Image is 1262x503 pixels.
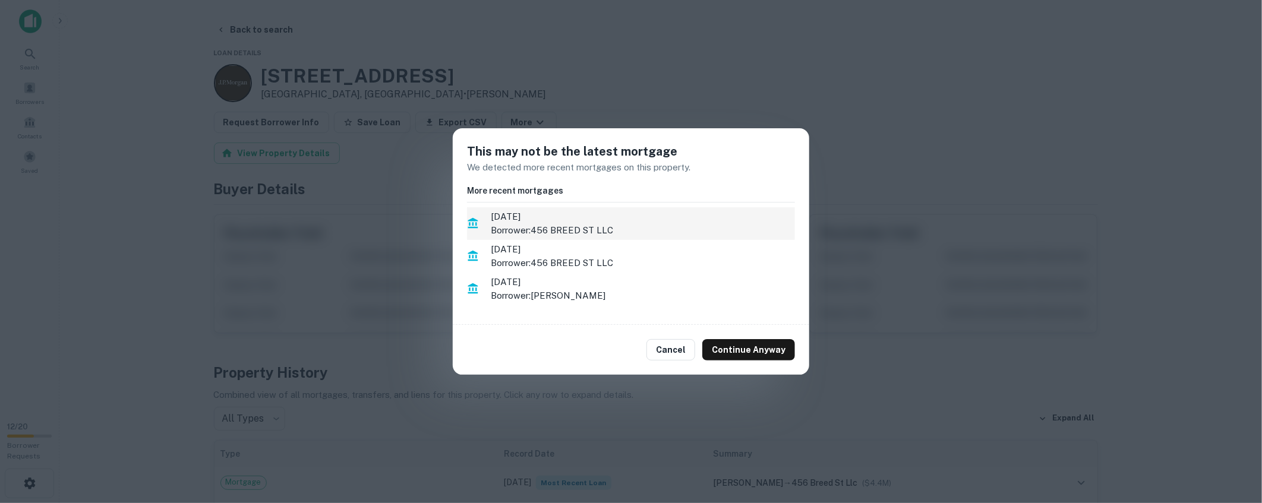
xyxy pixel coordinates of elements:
button: Cancel [646,339,695,360]
h5: This may not be the latest mortgage [467,143,795,160]
p: Borrower: 456 BREED ST LLC [491,256,795,270]
span: [DATE] [491,210,795,224]
p: Borrower: 456 BREED ST LLC [491,223,795,238]
span: [DATE] [491,275,795,289]
p: Borrower: [PERSON_NAME] [491,289,795,303]
p: We detected more recent mortgages on this property. [467,160,795,175]
iframe: Chat Widget [1203,408,1262,465]
span: [DATE] [491,242,795,257]
button: Continue Anyway [702,339,795,360]
h6: More recent mortgages [467,184,795,197]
